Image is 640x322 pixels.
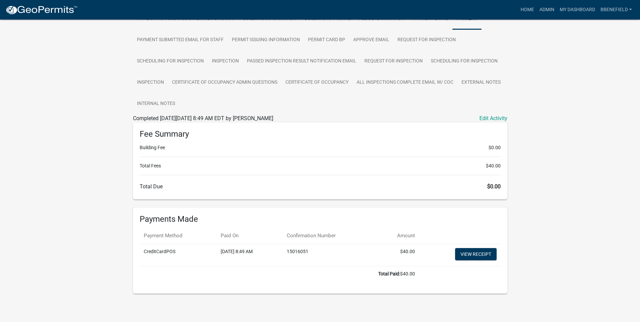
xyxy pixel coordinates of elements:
[140,228,217,244] th: Payment Method
[427,51,502,72] a: Scheduling for Inspection
[518,3,537,16] a: Home
[281,72,353,93] a: Certificate of Occupancy
[376,244,419,266] td: $40.00
[140,214,501,224] h6: Payments Made
[217,244,283,266] td: [DATE] 8:49 AM
[140,129,501,139] h6: Fee Summary
[140,162,501,169] li: Total Fees
[283,244,377,266] td: 15016051
[378,271,400,276] b: Total Paid:
[140,183,501,190] h6: Total Due
[360,51,427,72] a: Request for Inspection
[133,93,179,115] a: Internal Notes
[479,114,507,123] a: Edit Activity
[455,248,497,260] a: View receipt
[304,29,349,51] a: Permit Card BP
[208,51,243,72] a: Inspection
[140,244,217,266] td: CreditCardPOS
[537,3,557,16] a: Admin
[376,228,419,244] th: Amount
[133,29,228,51] a: Payment Submitted Email For Staff
[557,3,598,16] a: My Dashboard
[168,72,281,93] a: Certificate of Occupancy Admin Questions
[487,183,501,190] span: $0.00
[283,228,377,244] th: Confirmation Number
[133,115,273,122] span: Completed [DATE][DATE] 8:49 AM EDT by [PERSON_NAME]
[489,144,501,151] span: $0.00
[393,29,460,51] a: Request for Inspection
[140,144,501,151] li: Building Fee
[349,29,393,51] a: Approve Email
[228,29,304,51] a: Permit Issuing Information
[243,51,360,72] a: Passed Inspection Result Notification Email
[133,72,168,93] a: Inspection
[486,162,501,169] span: $40.00
[598,3,635,16] a: BBenefield
[140,266,419,282] td: $40.00
[133,51,208,72] a: Scheduling for Inspection
[353,72,457,93] a: All Inspections Complete Email W/ COC
[457,72,505,93] a: External Notes
[217,228,283,244] th: Paid On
